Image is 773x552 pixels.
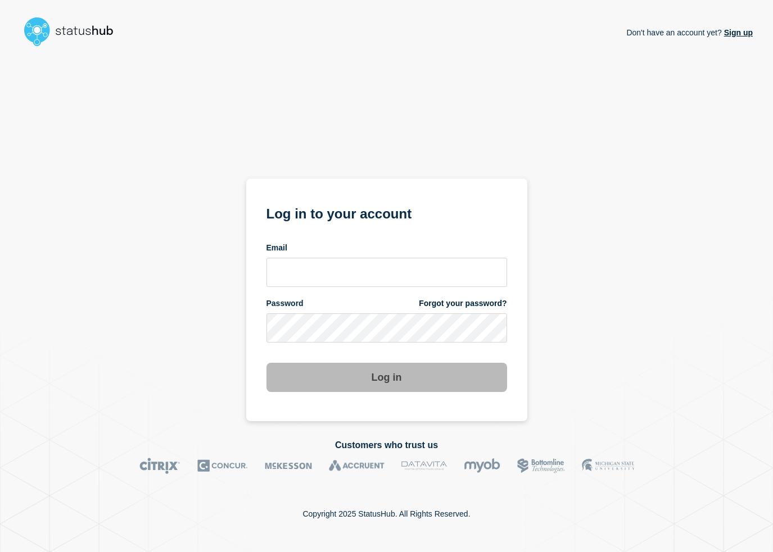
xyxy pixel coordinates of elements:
[139,458,180,474] img: Citrix logo
[266,202,507,223] h1: Log in to your account
[329,458,385,474] img: Accruent logo
[197,458,248,474] img: Concur logo
[266,243,287,253] span: Email
[266,258,507,287] input: email input
[266,363,507,392] button: Log in
[20,13,127,49] img: StatusHub logo
[266,313,507,343] input: password input
[722,28,753,37] a: Sign up
[419,298,507,309] a: Forgot your password?
[464,458,500,474] img: myob logo
[20,440,753,450] h2: Customers who trust us
[302,509,470,518] p: Copyright 2025 StatusHub. All Rights Reserved.
[582,458,634,474] img: MSU logo
[517,458,565,474] img: Bottomline logo
[401,458,447,474] img: DataVita logo
[626,19,753,46] p: Don't have an account yet?
[266,298,304,309] span: Password
[265,458,312,474] img: McKesson logo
